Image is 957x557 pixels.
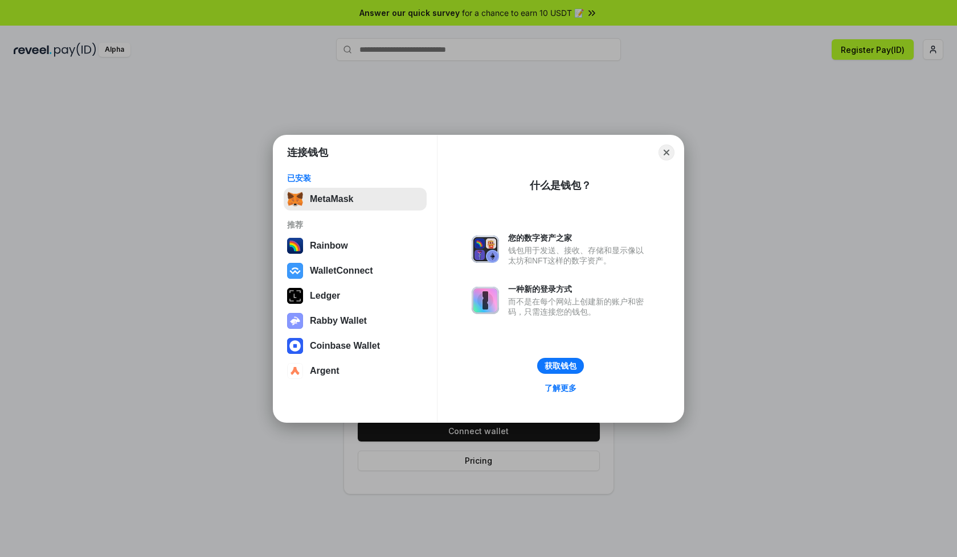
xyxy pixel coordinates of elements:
[310,341,380,351] div: Coinbase Wallet
[310,241,348,251] div: Rainbow
[508,233,649,243] div: 您的数字资产之家
[508,296,649,317] div: 而不是在每个网站上创建新的账户和密码，只需连接您的钱包。
[472,236,499,263] img: svg+xml,%3Csvg%20xmlns%3D%22http%3A%2F%2Fwww.w3.org%2F2000%2Fsvg%22%20fill%3D%22none%22%20viewBox...
[284,234,427,257] button: Rainbow
[310,366,340,376] div: Argent
[538,381,583,395] a: 了解更多
[545,383,576,393] div: 了解更多
[287,220,423,230] div: 推荐
[659,145,674,160] button: Close
[287,288,303,304] img: svg+xml,%3Csvg%20xmlns%3D%22http%3A%2F%2Fwww.w3.org%2F2000%2Fsvg%22%20width%3D%2228%22%20height%3...
[287,313,303,329] img: svg+xml,%3Csvg%20xmlns%3D%22http%3A%2F%2Fwww.w3.org%2F2000%2Fsvg%22%20fill%3D%22none%22%20viewBox...
[310,291,340,301] div: Ledger
[287,173,423,183] div: 已安装
[287,338,303,354] img: svg+xml,%3Csvg%20width%3D%2228%22%20height%3D%2228%22%20viewBox%3D%220%200%2028%2028%22%20fill%3D...
[287,238,303,254] img: svg+xml,%3Csvg%20width%3D%22120%22%20height%3D%22120%22%20viewBox%3D%220%200%20120%20120%22%20fil...
[284,188,427,211] button: MetaMask
[472,287,499,314] img: svg+xml,%3Csvg%20xmlns%3D%22http%3A%2F%2Fwww.w3.org%2F2000%2Fsvg%22%20fill%3D%22none%22%20viewBox...
[284,259,427,282] button: WalletConnect
[287,146,328,159] h1: 连接钱包
[545,361,576,371] div: 获取钱包
[287,263,303,279] img: svg+xml,%3Csvg%20width%3D%2228%22%20height%3D%2228%22%20viewBox%3D%220%200%2028%2028%22%20fill%3D...
[287,191,303,207] img: svg+xml,%3Csvg%20fill%3D%22none%22%20height%3D%2233%22%20viewBox%3D%220%200%2035%2033%22%20width%...
[284,310,427,332] button: Rabby Wallet
[284,284,427,307] button: Ledger
[287,363,303,379] img: svg+xml,%3Csvg%20width%3D%2228%22%20height%3D%2228%22%20viewBox%3D%220%200%2028%2028%22%20fill%3D...
[537,358,584,374] button: 获取钱包
[310,194,353,204] div: MetaMask
[508,245,649,266] div: 钱包用于发送、接收、存储和显示像以太坊和NFT这样的数字资产。
[508,284,649,294] div: 一种新的登录方式
[284,360,427,382] button: Argent
[530,179,591,192] div: 什么是钱包？
[310,316,367,326] div: Rabby Wallet
[310,266,373,276] div: WalletConnect
[284,335,427,357] button: Coinbase Wallet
